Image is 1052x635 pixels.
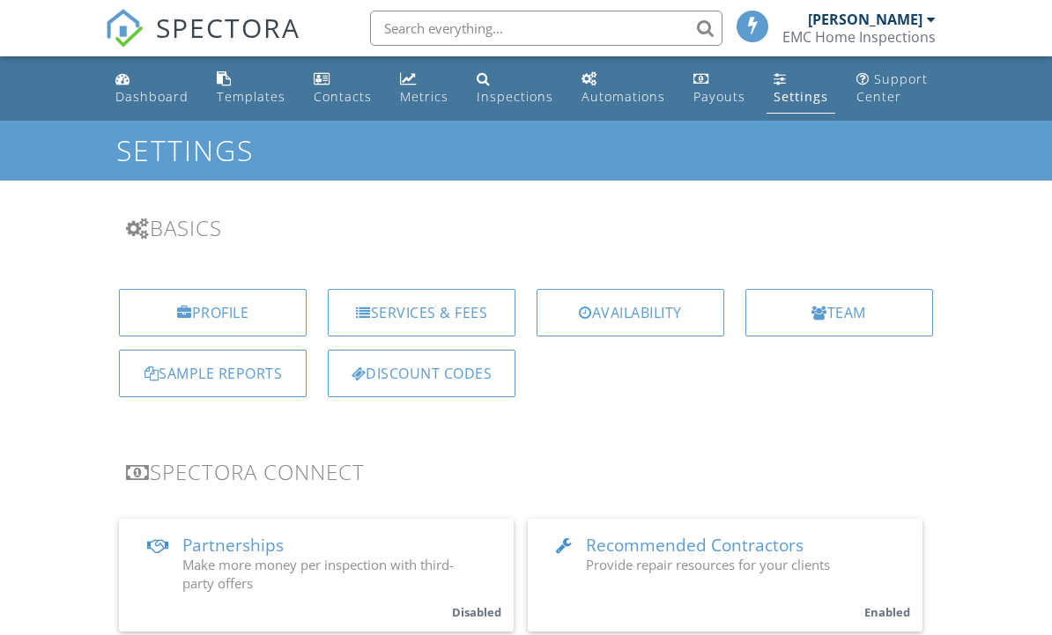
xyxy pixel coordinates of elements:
[115,88,189,105] div: Dashboard
[808,11,922,28] div: [PERSON_NAME]
[774,88,828,105] div: Settings
[574,63,672,114] a: Automations (Basic)
[116,135,936,166] h1: Settings
[182,534,284,557] span: Partnerships
[745,289,933,336] a: Team
[328,289,515,336] a: Services & Fees
[537,289,724,336] a: Availability
[582,88,665,105] div: Automations
[693,88,745,105] div: Payouts
[782,28,936,46] div: EMC Home Inspections
[767,63,835,114] a: Settings
[470,63,560,114] a: Inspections
[119,350,307,397] a: Sample Reports
[686,63,752,114] a: Payouts
[314,88,372,105] div: Contacts
[864,604,910,620] small: Enabled
[477,88,553,105] div: Inspections
[370,11,722,46] input: Search everything...
[105,24,300,61] a: SPECTORA
[400,88,448,105] div: Metrics
[217,88,285,105] div: Templates
[393,63,456,114] a: Metrics
[119,519,514,631] a: Partnerships Make more money per inspection with third-party offers Disabled
[856,70,928,105] div: Support Center
[586,534,804,557] span: Recommended Contractors
[108,63,196,114] a: Dashboard
[119,289,307,336] a: Profile
[528,519,922,631] a: Recommended Contractors Provide repair resources for your clients Enabled
[156,9,300,46] span: SPECTORA
[328,350,515,397] a: Discount Codes
[452,604,501,620] small: Disabled
[105,9,144,48] img: The Best Home Inspection Software - Spectora
[182,556,454,592] span: Make more money per inspection with third-party offers
[210,63,293,114] a: Templates
[126,460,925,484] h3: Spectora Connect
[849,63,943,114] a: Support Center
[307,63,379,114] a: Contacts
[126,216,925,240] h3: Basics
[586,556,830,573] span: Provide repair resources for your clients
